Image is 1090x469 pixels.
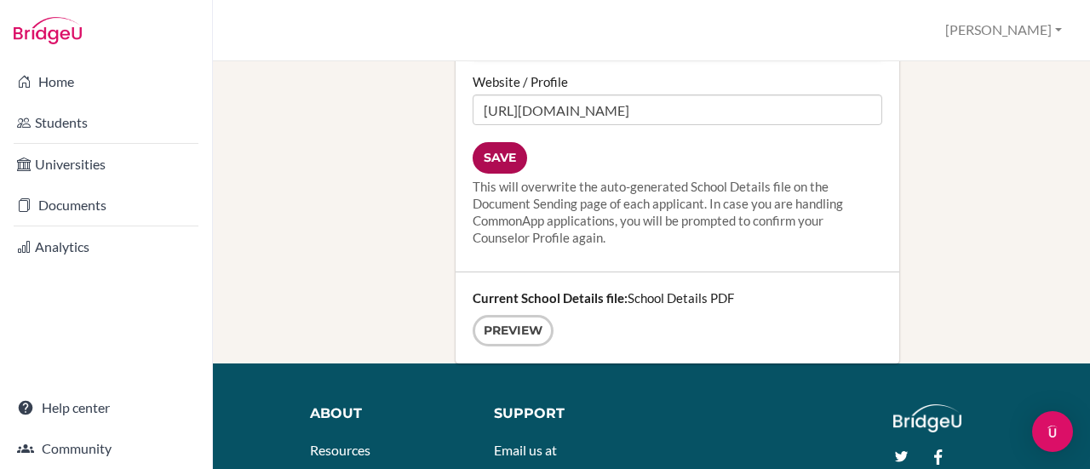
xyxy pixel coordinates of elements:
a: Community [3,432,209,466]
img: Bridge-U [14,17,82,44]
div: About [310,404,468,424]
strong: Current School Details file: [473,290,628,306]
div: Support [494,404,640,424]
a: Analytics [3,230,209,264]
button: [PERSON_NAME] [938,14,1070,46]
div: Open Intercom Messenger [1032,411,1073,452]
a: Preview [473,315,554,346]
a: Documents [3,188,209,222]
div: School Details PDF [456,272,899,363]
div: This will overwrite the auto-generated School Details file on the Document Sending page of each a... [473,178,882,246]
input: Save [473,142,527,174]
a: Home [3,65,209,99]
label: Website / Profile [473,73,568,90]
a: Students [3,106,209,140]
a: Universities [3,147,209,181]
a: Resources [310,442,370,458]
img: logo_white@2x-f4f0deed5e89b7ecb1c2cc34c3e3d731f90f0f143d5ea2071677605dd97b5244.png [893,404,962,432]
a: Help center [3,391,209,425]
